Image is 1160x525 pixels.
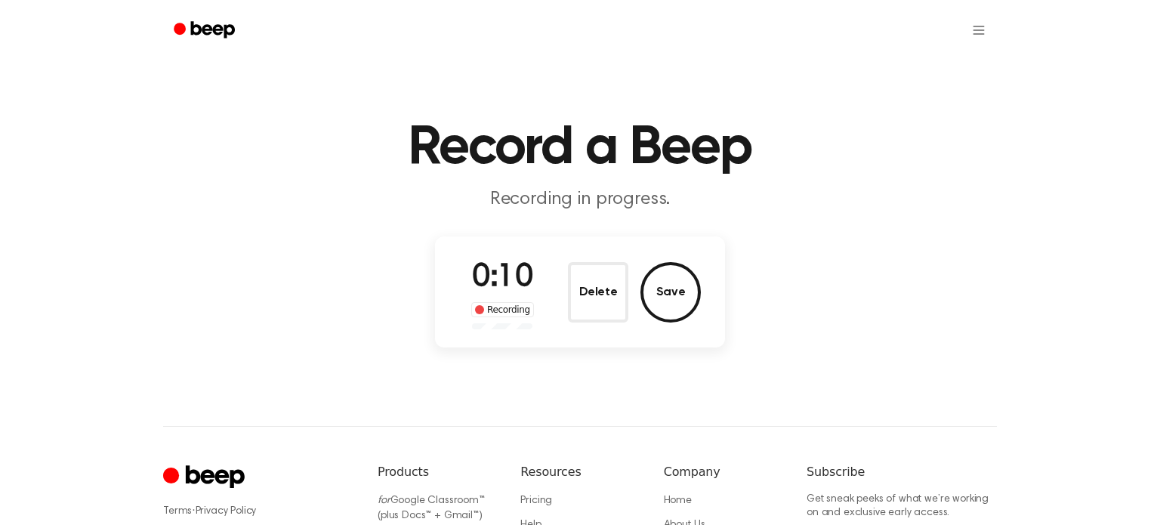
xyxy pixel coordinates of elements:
[807,493,997,520] p: Get sneak peeks of what we’re working on and exclusive early access.
[163,16,248,45] a: Beep
[472,262,532,294] span: 0:10
[640,262,701,323] button: Save Audio Record
[163,506,192,517] a: Terms
[378,496,485,521] a: forGoogle Classroom™ (plus Docs™ + Gmail™)
[520,496,552,506] a: Pricing
[163,504,353,519] div: ·
[961,12,997,48] button: Open menu
[378,463,496,481] h6: Products
[807,463,997,481] h6: Subscribe
[568,262,628,323] button: Delete Audio Record
[163,463,248,493] a: Cruip
[196,506,257,517] a: Privacy Policy
[378,496,390,506] i: for
[664,463,782,481] h6: Company
[193,121,967,175] h1: Record a Beep
[664,496,692,506] a: Home
[520,463,639,481] h6: Resources
[290,187,870,212] p: Recording in progress.
[471,302,534,317] div: Recording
